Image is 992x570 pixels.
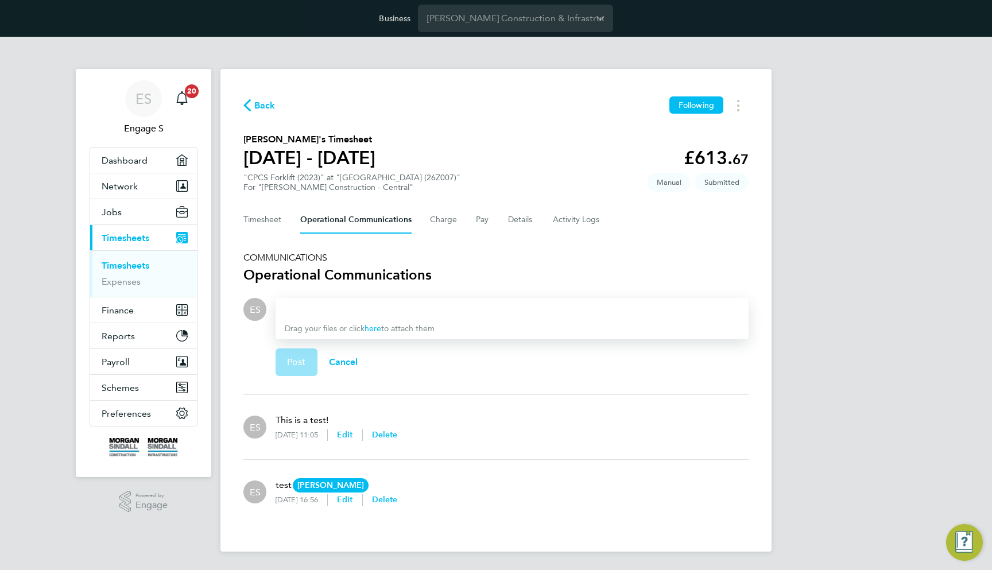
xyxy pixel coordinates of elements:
[250,486,261,498] span: ES
[90,80,197,135] a: ESEngage S
[372,494,398,506] button: Delete
[337,494,353,506] button: Edit
[733,151,749,168] span: 67
[372,430,398,440] span: Delete
[669,96,723,114] button: Following
[946,524,983,561] button: Engage Resource Center
[102,232,149,243] span: Timesheets
[170,80,193,117] a: 20
[102,331,135,342] span: Reports
[243,416,266,439] div: Engage S
[293,478,369,493] span: [PERSON_NAME]
[102,207,122,218] span: Jobs
[102,276,141,287] a: Expenses
[379,13,410,24] label: Business
[90,401,197,426] button: Preferences
[553,206,601,234] button: Activity Logs
[102,260,149,271] a: Timesheets
[102,155,148,166] span: Dashboard
[102,382,139,393] span: Schemes
[243,252,749,263] h5: COMMUNICATIONS
[76,69,211,477] nav: Main navigation
[276,478,397,492] p: test
[135,501,168,510] span: Engage
[337,429,353,441] button: Edit
[90,173,197,199] button: Network
[329,356,358,367] span: Cancel
[119,491,168,513] a: Powered byEngage
[300,206,412,234] button: Operational Communications
[695,173,749,192] span: This timesheet is Submitted.
[102,408,151,419] span: Preferences
[728,96,749,114] button: Timesheets Menu
[317,348,370,376] button: Cancel
[476,206,490,234] button: Pay
[243,173,460,192] div: "CPCS Forklift (2023)" at "[GEOGRAPHIC_DATA] (26Z007)"
[102,356,130,367] span: Payroll
[276,431,327,440] div: [DATE] 11:05
[254,99,276,113] span: Back
[365,324,381,334] a: here
[90,349,197,374] button: Payroll
[90,297,197,323] button: Finance
[372,495,398,505] span: Delete
[243,133,375,146] h2: [PERSON_NAME]'s Timesheet
[90,323,197,348] button: Reports
[243,266,749,284] h3: Operational Communications
[135,491,168,501] span: Powered by
[243,298,266,321] div: Engage S
[243,183,460,192] div: For "[PERSON_NAME] Construction - Central"
[90,250,197,297] div: Timesheets
[276,495,327,505] div: [DATE] 16:56
[102,181,138,192] span: Network
[337,495,353,505] span: Edit
[372,429,398,441] button: Delete
[90,375,197,400] button: Schemes
[243,146,375,169] h1: [DATE] - [DATE]
[109,438,178,456] img: morgansindall-logo-retina.png
[337,430,353,440] span: Edit
[102,305,134,316] span: Finance
[90,122,197,135] span: Engage S
[285,324,435,334] span: Drag your files or click to attach them
[250,421,261,433] span: ES
[276,413,397,427] p: This is a test!
[430,206,458,234] button: Charge
[90,225,197,250] button: Timesheets
[90,438,197,456] a: Go to home page
[648,173,691,192] span: This timesheet was manually created.
[243,98,276,113] button: Back
[185,84,199,98] span: 20
[508,206,534,234] button: Details
[243,206,282,234] button: Timesheet
[90,148,197,173] a: Dashboard
[684,147,749,169] app-decimal: £613.
[250,303,261,316] span: ES
[90,199,197,224] button: Jobs
[679,100,714,110] span: Following
[243,480,266,503] div: Engage S
[135,91,152,106] span: ES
